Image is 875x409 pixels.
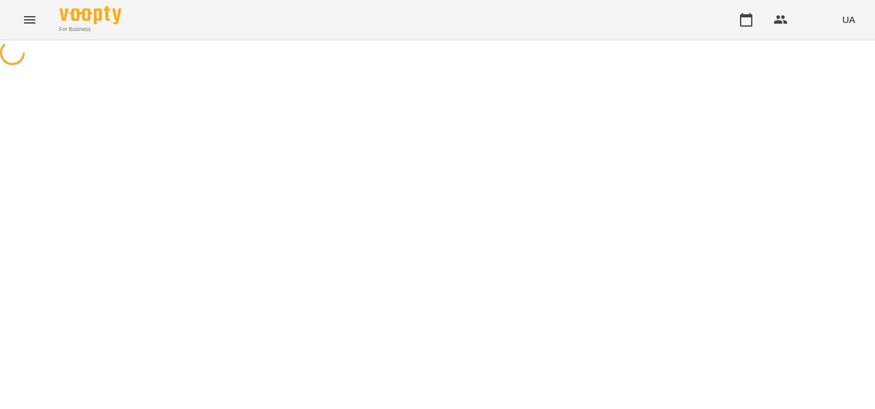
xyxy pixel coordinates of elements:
button: Menu [15,5,45,35]
img: 982f9ce2998a4787086944f340e899c9.png [808,11,825,29]
img: Voopty Logo [59,6,121,24]
button: UA [837,8,860,31]
span: For Business [59,25,121,33]
span: UA [842,13,855,26]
